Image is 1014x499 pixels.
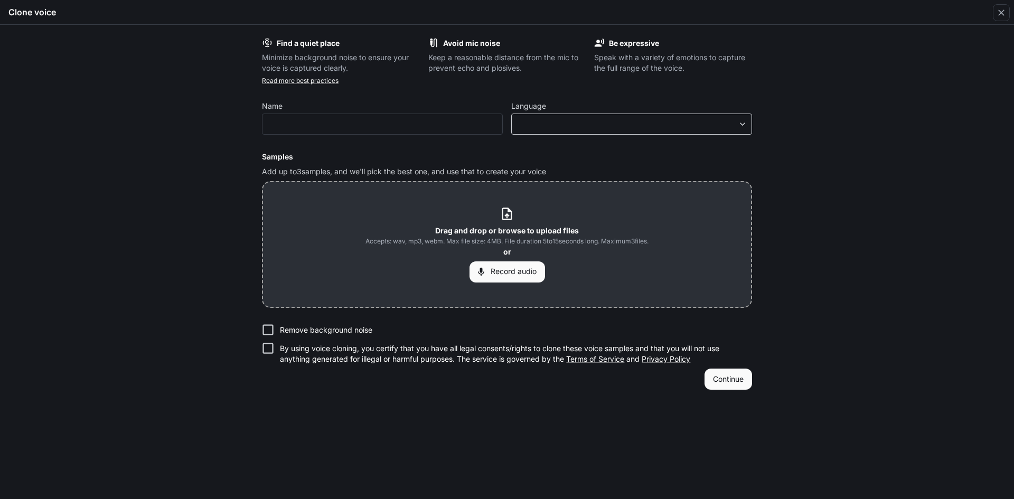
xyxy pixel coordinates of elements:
[566,354,624,363] a: Terms of Service
[594,52,752,73] p: Speak with a variety of emotions to capture the full range of the voice.
[277,39,340,48] b: Find a quiet place
[705,369,752,390] button: Continue
[642,354,690,363] a: Privacy Policy
[512,119,752,129] div: ​
[503,247,511,256] b: or
[511,102,546,110] p: Language
[262,166,752,177] p: Add up to 3 samples, and we'll pick the best one, and use that to create your voice
[435,226,579,235] b: Drag and drop or browse to upload files
[609,39,659,48] b: Be expressive
[280,325,372,335] p: Remove background noise
[428,52,586,73] p: Keep a reasonable distance from the mic to prevent echo and plosives.
[470,261,545,283] button: Record audio
[280,343,744,364] p: By using voice cloning, you certify that you have all legal consents/rights to clone these voice ...
[8,6,56,18] h5: Clone voice
[262,77,339,84] a: Read more best practices
[262,152,752,162] h6: Samples
[262,102,283,110] p: Name
[262,52,420,73] p: Minimize background noise to ensure your voice is captured clearly.
[365,236,649,247] span: Accepts: wav, mp3, webm. Max file size: 4MB. File duration 5 to 15 seconds long. Maximum 3 files.
[443,39,500,48] b: Avoid mic noise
